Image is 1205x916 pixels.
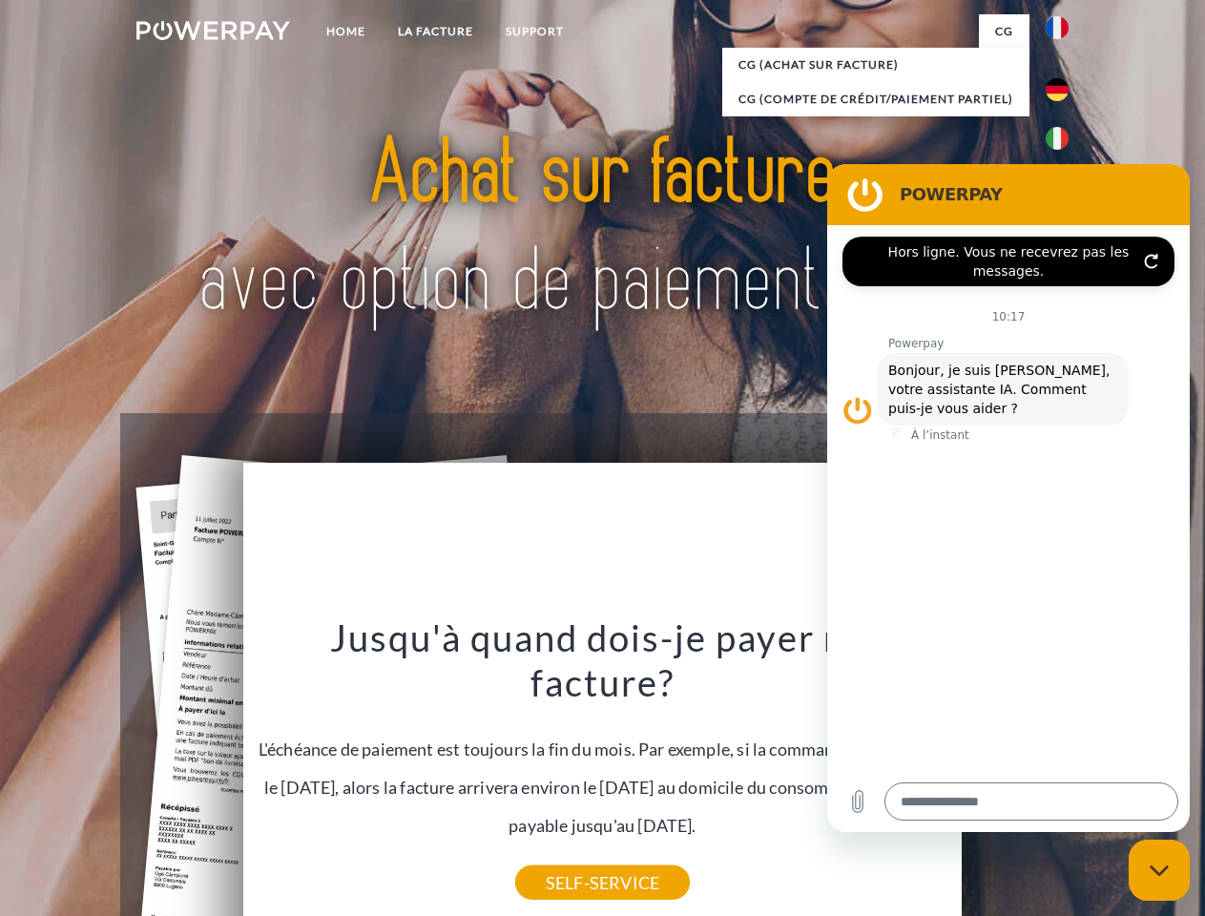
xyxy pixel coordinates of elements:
[1046,127,1069,150] img: it
[310,14,382,49] a: Home
[382,14,489,49] a: LA FACTURE
[722,48,1029,82] a: CG (achat sur facture)
[515,865,690,900] a: SELF-SERVICE
[827,164,1190,832] iframe: Fenêtre de messagerie
[182,92,1023,365] img: title-powerpay_fr.svg
[1046,16,1069,39] img: fr
[136,21,290,40] img: logo-powerpay-white.svg
[255,614,951,706] h3: Jusqu'à quand dois-je payer ma facture?
[1046,78,1069,101] img: de
[489,14,580,49] a: Support
[1129,840,1190,901] iframe: Bouton de lancement de la fenêtre de messagerie, conversation en cours
[979,14,1029,49] a: CG
[255,614,951,883] div: L'échéance de paiement est toujours la fin du mois. Par exemple, si la commande a été passée le [...
[722,82,1029,116] a: CG (Compte de crédit/paiement partiel)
